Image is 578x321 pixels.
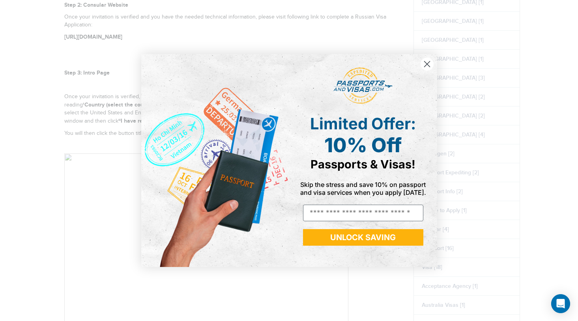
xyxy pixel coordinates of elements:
[300,181,426,196] span: Skip the stress and save 10% on passport and visa services when you apply [DATE].
[310,114,416,133] span: Limited Offer:
[311,157,415,171] span: Passports & Visas!
[333,67,393,105] img: passports and visas
[324,133,402,157] span: 10% Off
[420,57,434,71] button: Close dialog
[141,54,289,267] img: de9cda0d-0715-46ca-9a25-073762a91ba7.png
[303,229,423,246] button: UNLOCK SAVING
[551,294,570,313] div: Open Intercom Messenger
